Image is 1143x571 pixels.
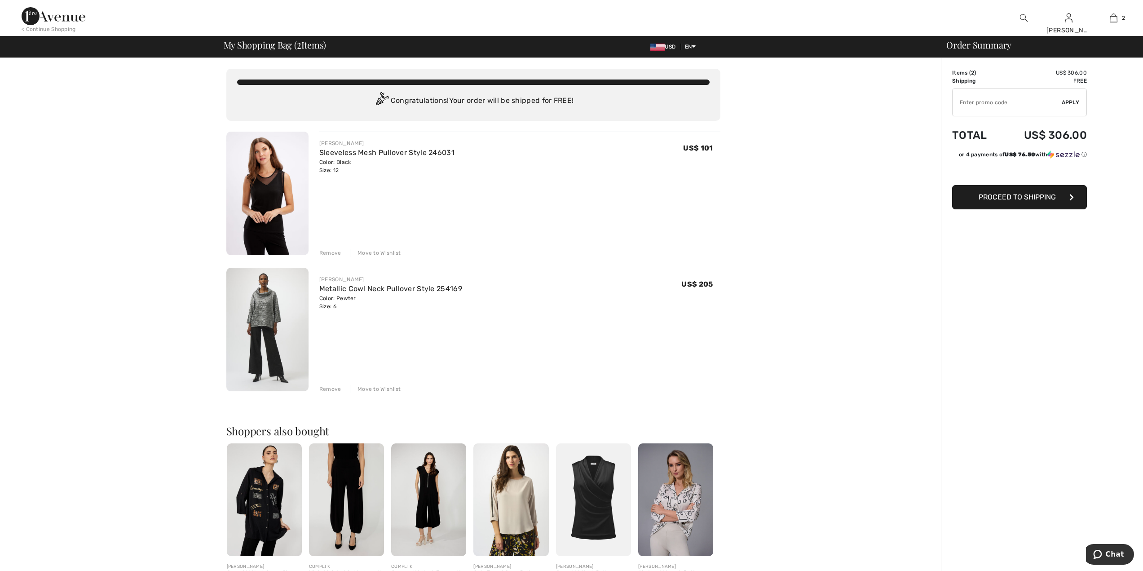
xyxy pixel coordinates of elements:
img: Cropped V-Neck Jumpsuit Style 33958 [391,443,466,556]
div: [PERSON_NAME] [473,563,548,570]
div: [PERSON_NAME] [319,275,462,283]
div: COMPLI K [391,563,466,570]
td: Total [952,120,1000,150]
div: Color: Pewter Size: 6 [319,294,462,310]
img: 1ère Avenue [22,7,85,25]
img: High-Waisted Ankle-Length Trousers Style 33527 [309,443,384,556]
div: Move to Wishlist [350,249,401,257]
span: Proceed to Shipping [979,193,1056,201]
span: US$ 101 [683,144,713,152]
div: COMPLI K [309,563,384,570]
a: Sign In [1065,13,1072,22]
img: US Dollar [650,44,665,51]
span: US$ 76.50 [1005,151,1035,158]
span: Apply [1062,98,1080,106]
iframe: Opens a widget where you can chat to one of our agents [1086,544,1134,567]
div: Remove [319,385,341,393]
img: search the website [1020,13,1028,23]
a: Sleeveless Mesh Pullover Style 246031 [319,148,455,157]
div: Color: Black Size: 12 [319,158,455,174]
a: Metallic Cowl Neck Pullover Style 254169 [319,284,462,293]
div: Remove [319,249,341,257]
img: Congratulation2.svg [373,92,391,110]
a: 2 [1091,13,1135,23]
span: 2 [297,38,301,50]
td: Free [1000,77,1087,85]
td: US$ 306.00 [1000,69,1087,77]
span: US$ 205 [681,280,713,288]
div: [PERSON_NAME] [556,563,631,570]
span: 2 [971,70,974,76]
h2: Shoppers also bought [226,425,720,436]
span: EN [685,44,696,50]
img: Abstract V-neck Button Closure Style 253230 [638,443,713,556]
img: Casual V-Neck Long-Sleeve Style 253824 [227,443,302,556]
div: < Continue Shopping [22,25,76,33]
img: Sezzle [1047,150,1080,159]
td: US$ 306.00 [1000,120,1087,150]
div: [PERSON_NAME] [227,563,302,570]
img: My Bag [1110,13,1117,23]
img: Casual V-Neck Pullover Style 254215 [556,443,631,556]
span: 2 [1122,14,1125,22]
div: Congratulations! Your order will be shipped for FREE! [237,92,710,110]
td: Shipping [952,77,1000,85]
td: Items ( ) [952,69,1000,77]
iframe: PayPal-paypal [952,162,1087,182]
img: Chic Jewel Crew Pullover Style 253214 [473,443,548,556]
div: [PERSON_NAME] [1046,26,1090,35]
span: USD [650,44,679,50]
div: [PERSON_NAME] [319,139,455,147]
img: Metallic Cowl Neck Pullover Style 254169 [226,268,309,391]
button: Proceed to Shipping [952,185,1087,209]
div: Move to Wishlist [350,385,401,393]
div: [PERSON_NAME] [638,563,713,570]
img: My Info [1065,13,1072,23]
span: My Shopping Bag ( Items) [224,40,327,49]
img: Sleeveless Mesh Pullover Style 246031 [226,132,309,255]
div: or 4 payments ofUS$ 76.50withSezzle Click to learn more about Sezzle [952,150,1087,162]
div: Order Summary [936,40,1138,49]
input: Promo code [953,89,1062,116]
div: or 4 payments of with [959,150,1087,159]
